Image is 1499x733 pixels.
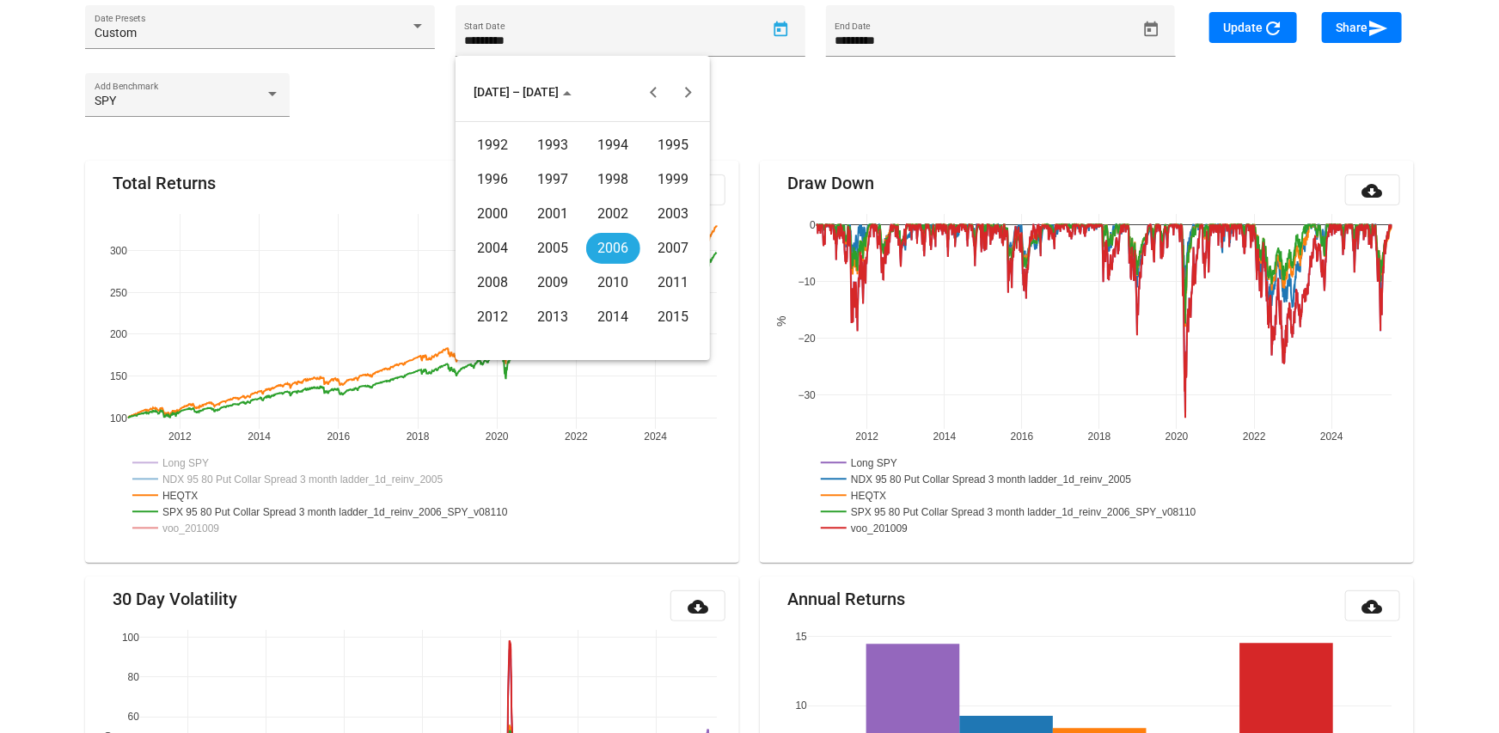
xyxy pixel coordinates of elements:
div: 2014 [586,302,640,333]
div: 2004 [466,233,520,264]
td: 2003 [643,197,703,231]
td: 2015 [643,300,703,334]
div: 1993 [526,130,580,161]
div: 2001 [526,199,580,229]
td: 1992 [462,128,523,162]
div: 2015 [646,302,701,333]
div: 1998 [586,164,640,195]
div: 1995 [646,130,701,161]
div: 2005 [526,233,580,264]
td: 2001 [523,197,583,231]
td: 2014 [583,300,643,334]
td: 1998 [583,162,643,197]
td: 2008 [462,266,523,300]
div: 2000 [466,199,520,229]
div: 2003 [646,199,701,229]
td: 1993 [523,128,583,162]
td: 2007 [643,231,703,266]
div: 2009 [526,267,580,298]
div: 1996 [466,164,520,195]
td: 2004 [462,231,523,266]
td: 2006 [583,231,643,266]
td: 1995 [643,128,703,162]
button: Next 20 years [671,75,706,109]
td: 2010 [583,266,643,300]
div: 2008 [466,267,520,298]
div: 2010 [586,267,640,298]
td: 2012 [462,300,523,334]
td: 2002 [583,197,643,231]
div: 2012 [466,302,520,333]
div: 2011 [646,267,701,298]
button: Choose date [460,75,585,109]
div: 1997 [526,164,580,195]
td: 2013 [523,300,583,334]
div: 2013 [526,302,580,333]
div: 1992 [466,130,520,161]
td: 2009 [523,266,583,300]
div: 2006 [586,233,640,264]
td: 1999 [643,162,703,197]
div: 1994 [586,130,640,161]
div: 2002 [586,199,640,229]
span: [DATE] – [DATE] [474,85,572,99]
td: 2005 [523,231,583,266]
td: 2000 [462,197,523,231]
td: 1997 [523,162,583,197]
div: 1999 [646,164,701,195]
td: 1996 [462,162,523,197]
button: Previous 20 years [637,75,671,109]
td: 2011 [643,266,703,300]
td: 1994 [583,128,643,162]
div: 2007 [646,233,701,264]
